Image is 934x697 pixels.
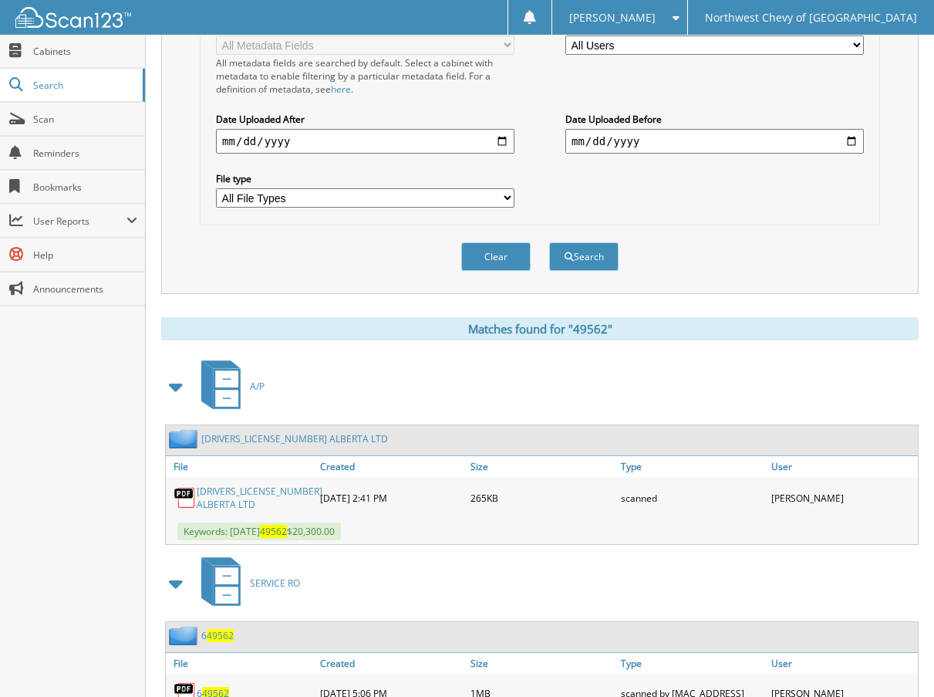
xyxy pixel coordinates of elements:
a: Type [617,456,767,477]
div: 265KB [467,481,617,515]
a: [DRIVERS_LICENSE_NUMBER] ALBERTA LTD [201,432,388,445]
span: 49562 [207,629,234,642]
label: Date Uploaded After [216,113,514,126]
span: A/P [250,380,265,393]
a: here [331,83,351,96]
span: Bookmarks [33,181,137,194]
label: Date Uploaded Before [565,113,864,126]
a: Size [467,456,617,477]
div: [DATE] 2:41 PM [316,481,467,515]
a: 649562 [201,629,234,642]
span: Help [33,249,137,262]
input: start [216,129,514,154]
span: Northwest Chevy of [GEOGRAPHIC_DATA] [705,13,917,22]
a: Type [617,653,767,674]
div: scanned [617,481,767,515]
a: [DRIVERS_LICENSE_NUMBER] ALBERTA LTD [197,485,322,511]
label: File type [216,172,514,185]
img: PDF.png [174,486,197,509]
iframe: Chat Widget [857,623,934,697]
span: 49562 [260,525,287,538]
button: Search [549,242,619,271]
span: [PERSON_NAME] [569,13,656,22]
a: User [767,653,918,674]
span: Cabinets [33,45,137,58]
span: Search [33,79,135,92]
div: All metadata fields are searched by default. Select a cabinet with metadata to enable filtering b... [216,56,514,96]
span: Reminders [33,147,137,160]
a: Created [316,653,467,674]
a: User [767,456,918,477]
a: A/P [192,356,265,417]
img: scan123-logo-white.svg [15,7,131,28]
a: File [166,456,316,477]
div: Matches found for "49562" [161,317,919,340]
a: SERVICE RO [192,553,300,614]
div: [PERSON_NAME] [767,481,918,515]
a: Created [316,456,467,477]
button: Clear [461,242,531,271]
span: Announcements [33,283,137,296]
span: User Reports [33,215,126,228]
a: Size [467,653,617,674]
img: folder2.png [169,429,201,448]
span: Keywords: [DATE] $20,300.00 [177,523,341,540]
a: File [166,653,316,674]
span: Scan [33,113,137,126]
span: SERVICE RO [250,577,300,590]
input: end [565,129,864,154]
img: folder2.png [169,626,201,645]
